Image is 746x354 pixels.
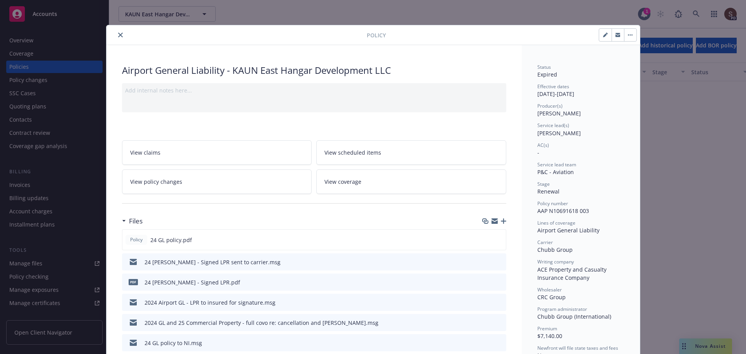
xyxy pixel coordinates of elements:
span: Writing company [537,258,574,265]
span: 24 GL policy.pdf [150,236,192,244]
span: Status [537,64,551,70]
span: Chubb Group [537,246,573,253]
span: Renewal [537,188,559,195]
span: View coverage [324,178,361,186]
span: Program administrator [537,306,587,312]
span: Policy [129,236,144,243]
button: preview file [496,298,503,307]
button: preview file [496,258,503,266]
span: Wholesaler [537,286,562,293]
span: Producer(s) [537,103,563,109]
span: P&C - Aviation [537,168,574,176]
span: Premium [537,325,557,332]
span: ACE Property and Casualty Insurance Company [537,266,608,281]
button: download file [484,258,490,266]
h3: Files [129,216,143,226]
span: View claims [130,148,160,157]
span: Lines of coverage [537,220,575,226]
button: download file [484,339,490,347]
button: download file [484,278,490,286]
span: View scheduled items [324,148,381,157]
button: preview file [496,236,503,244]
span: Carrier [537,239,553,246]
div: 24 [PERSON_NAME] - Signed LPR sent to carrier.msg [145,258,281,266]
span: AAP N10691618 003 [537,207,589,214]
button: preview file [496,278,503,286]
a: View claims [122,140,312,165]
span: [PERSON_NAME] [537,129,581,137]
span: Service lead team [537,161,576,168]
button: preview file [496,319,503,327]
button: download file [483,236,490,244]
span: pdf [129,279,138,285]
span: Stage [537,181,550,187]
div: 2024 GL and 25 Commercial Property - full covo re: cancellation and [PERSON_NAME].msg [145,319,378,327]
button: close [116,30,125,40]
a: View scheduled items [316,140,506,165]
div: 24 [PERSON_NAME] - Signed LPR.pdf [145,278,240,286]
span: Effective dates [537,83,569,90]
button: download file [484,298,490,307]
span: View policy changes [130,178,182,186]
span: Chubb Group (International) [537,313,611,320]
div: 24 GL policy to NI.msg [145,339,202,347]
a: View policy changes [122,169,312,194]
span: CRC Group [537,293,566,301]
a: View coverage [316,169,506,194]
span: Policy [367,31,386,39]
span: Service lead(s) [537,122,569,129]
span: Newfront will file state taxes and fees [537,345,618,351]
span: - [537,149,539,156]
div: 2024 Airport GL - LPR to insured for signature.msg [145,298,275,307]
div: Airport General Liability [537,226,624,234]
div: [DATE] - [DATE] [537,83,624,98]
span: $7,140.00 [537,332,562,340]
div: Airport General Liability - KAUN East Hangar Development LLC [122,64,506,77]
div: Files [122,216,143,226]
div: Add internal notes here... [125,86,503,94]
button: preview file [496,339,503,347]
span: [PERSON_NAME] [537,110,581,117]
span: AC(s) [537,142,549,148]
span: Policy number [537,200,568,207]
button: download file [484,319,490,327]
span: Expired [537,71,557,78]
